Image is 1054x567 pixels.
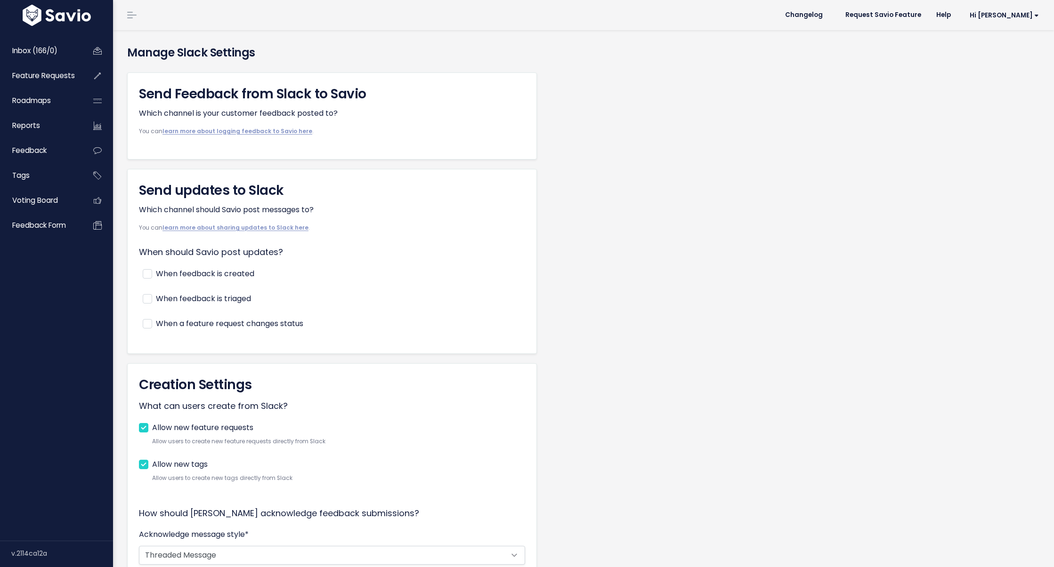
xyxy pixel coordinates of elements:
label: Allow new tags [152,458,208,471]
a: Feedback form [2,215,78,236]
h3: Send updates to Slack [139,181,525,200]
label: Which channel is your customer feedback posted to? [139,108,338,119]
label: When feedback is triaged [156,292,251,306]
a: Feedback [2,140,78,161]
label: When feedback is created [156,267,254,281]
span: Hi [PERSON_NAME] [970,12,1039,19]
p: How should [PERSON_NAME] acknowledge feedback submissions? [139,506,525,521]
h4: Manage Slack Settings [127,44,1040,61]
label: Which channel should Savio post messages to? [139,204,314,216]
a: Inbox (166/0) [2,40,78,62]
a: Tags [2,165,78,186]
a: Request Savio Feature [838,8,929,22]
span: Feedback form [12,220,66,230]
h3: Creation Settings [139,375,525,395]
a: Roadmaps [2,90,78,112]
a: Reports [2,115,78,136]
h3: Send Feedback from Slack to Savio [139,84,525,104]
label: Allow new feature requests [152,421,253,435]
span: Changelog [785,12,823,18]
span: Voting Board [12,195,58,205]
small: Allow users to create new feature requests directly from Slack [152,437,525,447]
p: What can users create from Slack? [139,399,525,414]
span: Reports [12,120,40,130]
a: learn more about sharing updates to Slack here [162,224,308,232]
small: You can . [139,127,525,136]
a: learn more about logging feedback to Savio here [162,128,312,135]
span: Feature Requests [12,71,75,80]
small: Allow users to create new tags directly from Slack [152,473,525,483]
div: v.2114ca12a [11,541,113,566]
span: Roadmaps [12,96,51,105]
a: Feature Requests [2,65,78,87]
label: When a feature request changes status [156,317,303,331]
a: Help [929,8,958,22]
label: Acknowledge message style [139,529,249,540]
p: When should Savio post updates? [139,245,525,260]
span: Tags [12,170,30,180]
span: Feedback [12,145,47,155]
span: Inbox (166/0) [12,46,57,56]
small: You can . [139,223,525,233]
a: Voting Board [2,190,78,211]
img: logo-white.9d6f32f41409.svg [20,5,93,26]
a: Hi [PERSON_NAME] [958,8,1046,23]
